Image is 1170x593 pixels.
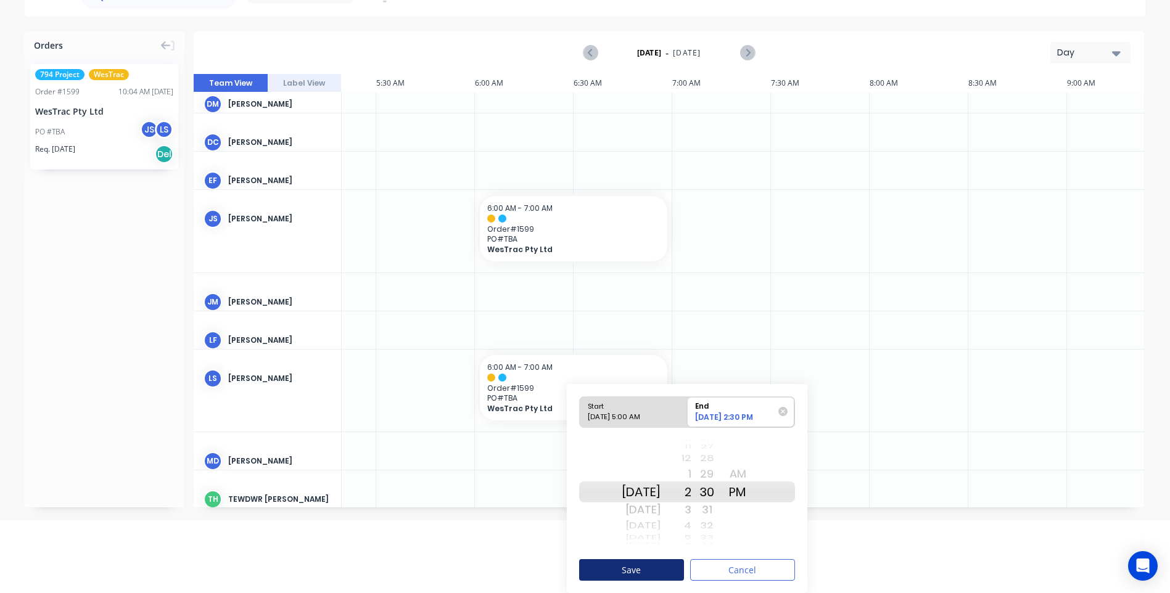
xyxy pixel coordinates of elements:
[691,500,722,520] div: 31
[691,439,722,443] div: 26
[661,532,691,542] div: 5
[672,74,771,92] div: 7:00 AM
[204,95,222,113] div: DM
[690,559,795,581] button: Cancel
[34,39,63,52] span: Orders
[622,481,661,502] div: [DATE]
[228,296,331,308] div: [PERSON_NAME]
[204,171,222,190] div: EF
[1067,74,1166,92] div: 9:00 AM
[722,481,753,502] div: PM
[194,74,268,92] button: Team View
[665,46,669,60] span: -
[691,481,722,502] div: 30
[35,105,173,118] div: WesTrac Pty Ltd
[691,434,722,550] div: Minute
[771,74,870,92] div: 7:30 AM
[204,210,222,228] div: JS
[661,500,691,520] div: 3
[579,559,684,581] button: Save
[673,47,701,59] span: [DATE]
[155,145,173,163] div: Del
[1128,551,1158,581] div: Open Intercom Messenger
[228,137,331,148] div: [PERSON_NAME]
[622,542,661,546] div: [DATE]
[574,74,672,92] div: 6:30 AM
[140,120,159,139] div: JS
[661,464,691,484] div: 1
[661,542,691,546] div: 6
[487,234,660,243] span: PO # TBA
[487,404,643,413] span: WesTrac Pty Ltd
[622,532,661,542] div: [DATE]
[228,213,331,224] div: [PERSON_NAME]
[691,397,780,412] div: End
[268,74,342,92] button: Label View
[622,434,661,550] div: Date
[691,518,722,534] div: 32
[622,518,661,534] div: [DATE]
[740,45,754,60] button: Next page
[475,74,574,92] div: 6:00 AM
[584,45,598,60] button: Previous page
[376,74,475,92] div: 5:30 AM
[691,451,722,467] div: 28
[487,203,553,213] span: 6:00 AM - 7:00 AM
[204,293,222,311] div: JM
[637,47,662,59] strong: [DATE]
[204,490,222,509] div: TH
[661,434,691,550] div: Hour
[583,412,673,427] div: [DATE] 5:00 AM
[487,383,660,393] span: Order # 1599
[155,120,173,139] div: LS
[691,441,722,452] div: 27
[1057,46,1114,59] div: Day
[661,518,691,534] div: 4
[722,464,753,484] div: AM
[870,74,968,92] div: 8:00 AM
[691,542,722,546] div: 34
[691,532,722,542] div: 33
[204,452,222,470] div: MD
[487,362,553,372] span: 6:00 AM - 7:00 AM
[622,500,661,520] div: [DATE]
[228,335,331,346] div: [PERSON_NAME]
[118,86,173,97] div: 10:04 AM [DATE]
[204,369,222,388] div: LS
[35,144,75,155] span: Req. [DATE]
[691,412,780,427] div: [DATE] 2:30 PM
[691,464,722,484] div: 29
[487,393,660,403] span: PO # TBA
[487,224,660,234] span: Order # 1599
[204,331,222,350] div: LF
[89,69,129,80] span: WesTrac
[487,245,643,254] span: WesTrac Pty Ltd
[228,456,331,467] div: [PERSON_NAME]
[35,69,84,80] span: 794 Project
[204,133,222,152] div: DC
[968,74,1067,92] div: 8:30 AM
[661,451,691,467] div: 12
[228,373,331,384] div: [PERSON_NAME]
[228,175,331,186] div: [PERSON_NAME]
[1050,42,1131,63] button: Day
[661,441,691,452] div: 11
[35,86,80,97] div: Order # 1599
[661,481,691,502] div: 2
[228,99,331,110] div: [PERSON_NAME]
[228,494,331,505] div: Tewdwr [PERSON_NAME]
[35,126,65,137] div: PO #TBA
[583,397,673,412] div: Start
[661,439,691,443] div: 10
